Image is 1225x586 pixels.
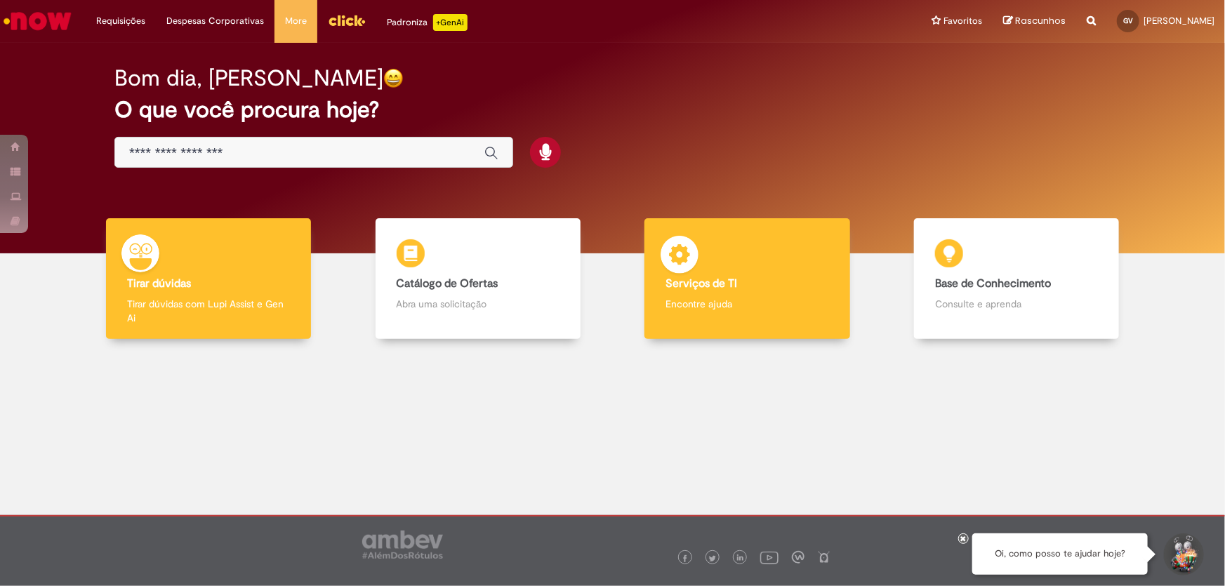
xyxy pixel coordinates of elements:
b: Catálogo de Ofertas [397,277,498,291]
img: logo_footer_youtube.png [760,548,779,566]
p: +GenAi [433,14,468,31]
a: Rascunhos [1003,15,1066,28]
img: logo_footer_naosei.png [818,551,830,564]
b: Serviços de TI [666,277,737,291]
p: Tirar dúvidas com Lupi Assist e Gen Ai [127,297,290,325]
img: click_logo_yellow_360x200.png [328,10,366,31]
div: Padroniza [387,14,468,31]
div: Oi, como posso te ajudar hoje? [972,533,1148,575]
h2: O que você procura hoje? [114,98,1111,122]
b: Base de Conhecimento [935,277,1051,291]
p: Encontre ajuda [666,297,828,311]
span: More [285,14,307,28]
img: logo_footer_linkedin.png [737,554,744,563]
img: ServiceNow [1,7,74,35]
span: GV [1123,16,1133,25]
button: Iniciar Conversa de Suporte [1162,533,1204,575]
img: happy-face.png [383,68,404,88]
span: Despesas Corporativas [166,14,264,28]
a: Serviços de TI Encontre ajuda [613,218,882,340]
a: Catálogo de Ofertas Abra uma solicitação [343,218,613,340]
img: logo_footer_twitter.png [709,555,716,562]
h2: Bom dia, [PERSON_NAME] [114,66,383,91]
img: logo_footer_ambev_rotulo_gray.png [362,531,443,559]
b: Tirar dúvidas [127,277,191,291]
p: Abra uma solicitação [397,297,559,311]
img: logo_footer_workplace.png [792,551,804,564]
a: Tirar dúvidas Tirar dúvidas com Lupi Assist e Gen Ai [74,218,343,340]
span: [PERSON_NAME] [1144,15,1214,27]
span: Rascunhos [1015,14,1066,27]
img: logo_footer_facebook.png [682,555,689,562]
a: Base de Conhecimento Consulte e aprenda [882,218,1151,340]
span: Favoritos [943,14,982,28]
span: Requisições [96,14,145,28]
p: Consulte e aprenda [935,297,1098,311]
